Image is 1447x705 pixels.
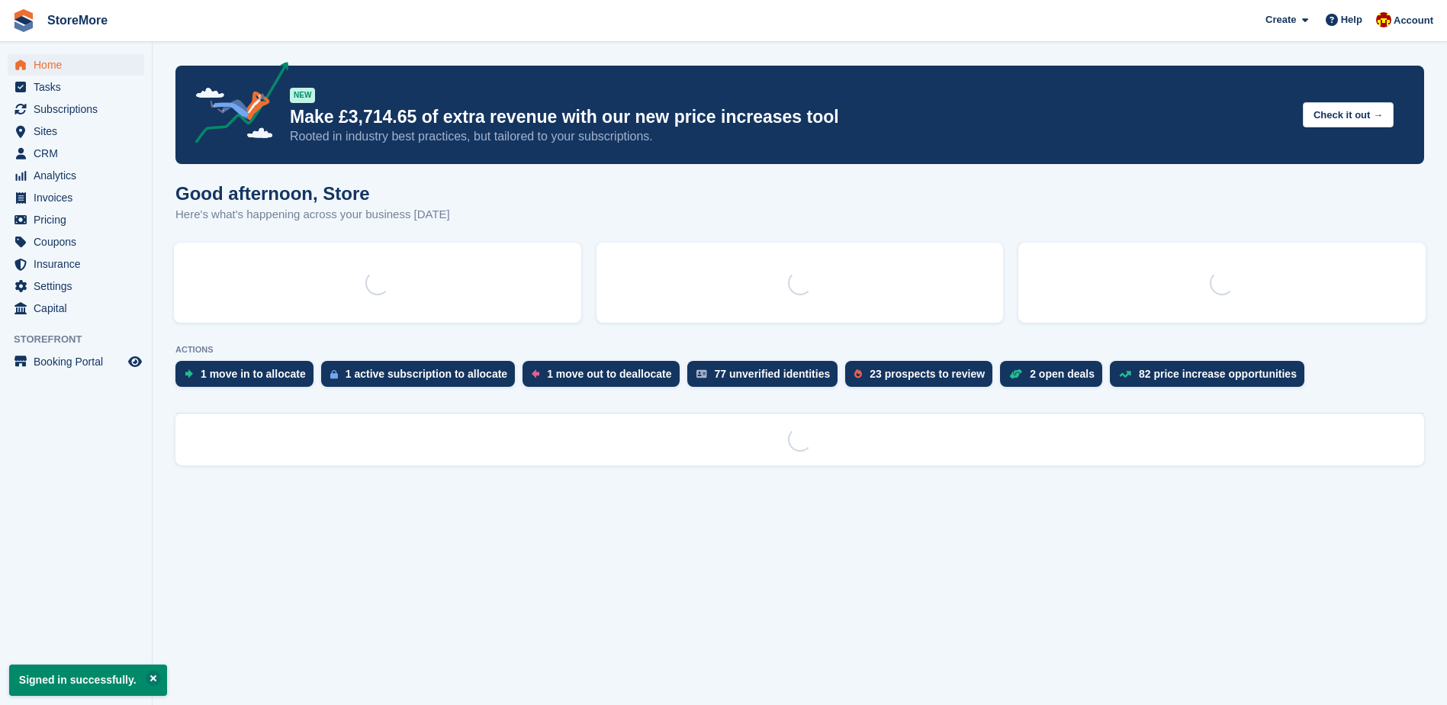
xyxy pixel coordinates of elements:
span: Help [1341,12,1362,27]
div: 77 unverified identities [715,368,831,380]
span: Home [34,54,125,76]
a: menu [8,187,144,208]
span: Account [1394,13,1433,28]
a: menu [8,76,144,98]
a: 1 move out to deallocate [523,361,687,394]
a: menu [8,231,144,253]
img: stora-icon-8386f47178a22dfd0bd8f6a31ec36ba5ce8667c1dd55bd0f319d3a0aa187defe.svg [12,9,35,32]
a: StoreMore [41,8,114,33]
p: ACTIONS [175,345,1424,355]
p: Rooted in industry best practices, but tailored to your subscriptions. [290,128,1291,145]
a: Preview store [126,352,144,371]
img: verify_identity-adf6edd0f0f0b5bbfe63781bf79b02c33cf7c696d77639b501bdc392416b5a36.svg [696,369,707,378]
img: active_subscription_to_allocate_icon-d502201f5373d7db506a760aba3b589e785aa758c864c3986d89f69b8ff3... [330,369,338,379]
a: 23 prospects to review [845,361,1000,394]
a: 2 open deals [1000,361,1110,394]
img: Store More Team [1376,12,1391,27]
a: 1 active subscription to allocate [321,361,523,394]
div: 23 prospects to review [870,368,985,380]
a: 77 unverified identities [687,361,846,394]
button: Check it out → [1303,102,1394,127]
img: move_ins_to_allocate_icon-fdf77a2bb77ea45bf5b3d319d69a93e2d87916cf1d5bf7949dd705db3b84f3ca.svg [185,369,193,378]
img: price_increase_opportunities-93ffe204e8149a01c8c9dc8f82e8f89637d9d84a8eef4429ea346261dce0b2c0.svg [1119,371,1131,378]
a: menu [8,54,144,76]
a: 1 move in to allocate [175,361,321,394]
div: 82 price increase opportunities [1139,368,1297,380]
a: menu [8,253,144,275]
span: Invoices [34,187,125,208]
span: Settings [34,275,125,297]
span: CRM [34,143,125,164]
img: deal-1b604bf984904fb50ccaf53a9ad4b4a5d6e5aea283cecdc64d6e3604feb123c2.svg [1009,369,1022,379]
span: Analytics [34,165,125,186]
span: Tasks [34,76,125,98]
span: Storefront [14,332,152,347]
span: Sites [34,121,125,142]
span: Capital [34,298,125,319]
h1: Good afternoon, Store [175,183,450,204]
img: move_outs_to_deallocate_icon-f764333ba52eb49d3ac5e1228854f67142a1ed5810a6f6cc68b1a99e826820c5.svg [532,369,539,378]
div: NEW [290,88,315,103]
div: 2 open deals [1030,368,1095,380]
span: Subscriptions [34,98,125,120]
span: Insurance [34,253,125,275]
a: menu [8,121,144,142]
span: Booking Portal [34,351,125,372]
p: Here's what's happening across your business [DATE] [175,206,450,224]
a: menu [8,143,144,164]
a: menu [8,351,144,372]
img: price-adjustments-announcement-icon-8257ccfd72463d97f412b2fc003d46551f7dbcb40ab6d574587a9cd5c0d94... [182,62,289,149]
a: menu [8,98,144,120]
div: 1 active subscription to allocate [346,368,507,380]
p: Make £3,714.65 of extra revenue with our new price increases tool [290,106,1291,128]
a: 82 price increase opportunities [1110,361,1312,394]
span: Coupons [34,231,125,253]
div: 1 move in to allocate [201,368,306,380]
a: menu [8,165,144,186]
a: menu [8,209,144,230]
span: Pricing [34,209,125,230]
div: 1 move out to deallocate [547,368,671,380]
a: menu [8,275,144,297]
a: menu [8,298,144,319]
p: Signed in successfully. [9,665,167,696]
span: Create [1265,12,1296,27]
img: prospect-51fa495bee0391a8d652442698ab0144808aea92771e9ea1ae160a38d050c398.svg [854,369,862,378]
